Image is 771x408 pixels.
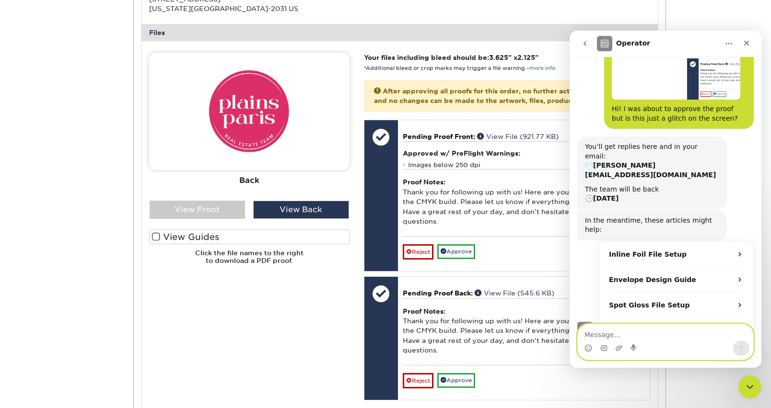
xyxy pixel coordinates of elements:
strong: Your files including bleed should be: " x " [364,54,538,61]
div: Back [149,170,350,191]
span: Pending Proof Front: [403,133,475,140]
a: Reject [403,373,433,388]
h4: Approved w/ PreFlight Warnings: [403,149,645,157]
iframe: Google Customer Reviews [2,379,82,405]
div: View Front [150,201,245,219]
div: View Back [253,201,349,219]
a: View File (545.6 KB) [475,289,554,297]
a: more info [529,65,555,71]
div: Files [141,24,658,41]
a: Approve [437,244,475,259]
strong: After approving all proofs for this order, no further action will be required and no changes can ... [374,87,637,104]
iframe: Intercom live chat [738,375,761,398]
h6: Click the file names to the right to download a PDF proof. [149,249,350,272]
small: *Additional bleed or crop marks may trigger a file warning – [364,65,555,71]
span: Pending Proof Back: [403,289,473,297]
label: View Guides [149,229,350,244]
iframe: Intercom live chat [570,31,761,368]
a: Approve [437,373,475,388]
strong: Proof Notes: [403,307,445,315]
span: 2.125 [517,54,535,61]
strong: Proof Notes: [403,178,445,186]
div: Thank you for following up with us! Here are your updated files with the CMYK build. Please let u... [403,298,645,365]
a: Reject [403,244,433,260]
span: 3.625 [489,54,508,61]
div: Thank you for following up with us! Here are your updated files with the CMYK build. Please let u... [403,169,645,236]
li: Images below 250 dpi [403,161,645,169]
a: View File (921.77 KB) [477,133,559,140]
